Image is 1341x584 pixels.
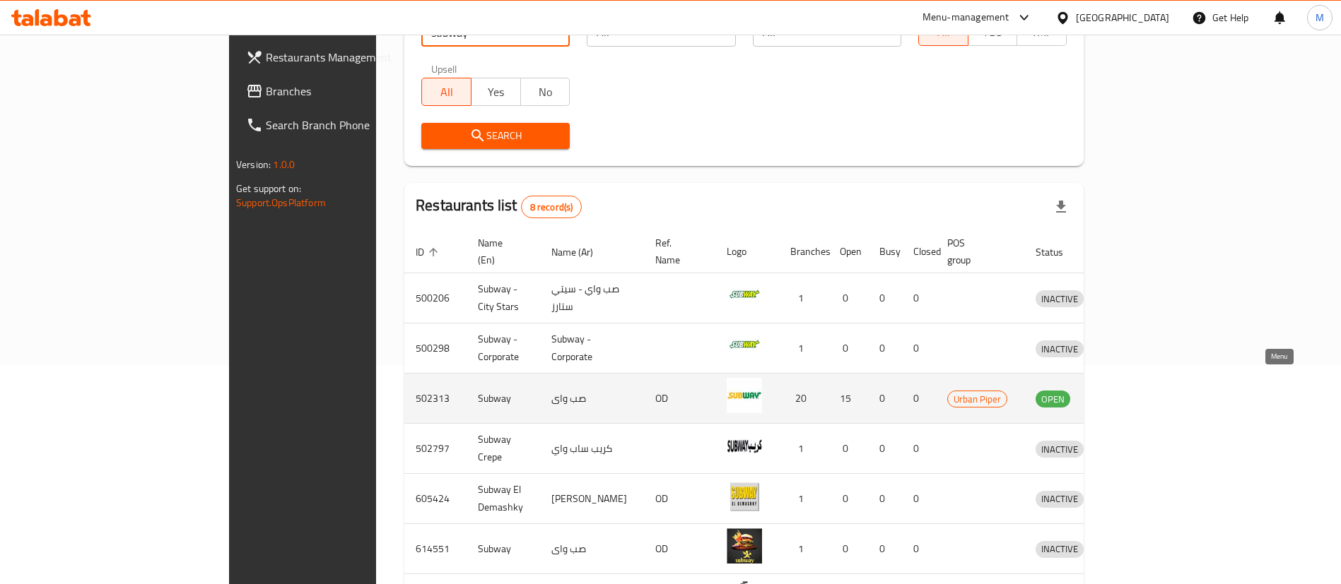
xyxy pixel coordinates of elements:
span: 1.0.0 [273,155,295,174]
td: Subway - Corporate [467,323,540,374]
td: Subway [467,524,540,574]
td: 0 [828,273,868,323]
td: 0 [868,374,902,424]
img: Subway - Corporate [727,328,762,363]
td: Subway - Corporate [540,323,644,374]
div: Export file [1044,190,1078,224]
td: 1 [779,524,828,574]
div: Total records count [521,196,582,218]
a: Branches [235,74,453,108]
span: POS group [947,234,1007,268]
td: 0 [828,474,868,524]
span: Yes [477,82,515,102]
td: [PERSON_NAME] [540,474,644,524]
span: INACTIVE [1036,541,1084,557]
td: Subway El Demashky [467,474,540,524]
img: Subway Crepe [727,428,762,463]
span: Version: [236,155,271,174]
span: Ref. Name [655,234,698,268]
td: 0 [868,424,902,474]
td: Subway Crepe [467,424,540,474]
td: 1 [779,474,828,524]
span: Search Branch Phone [266,117,442,133]
span: 8 record(s) [522,201,582,214]
td: OD [644,374,715,424]
td: 15 [828,374,868,424]
span: INACTIVE [1036,441,1084,458]
button: Search [421,123,570,149]
span: Search [433,127,558,145]
span: OPEN [1036,391,1070,407]
div: INACTIVE [1036,441,1084,458]
span: M [1316,10,1324,25]
span: Name (En) [478,234,523,268]
th: Closed [902,230,936,273]
th: Open [828,230,868,273]
a: Search Branch Phone [235,108,453,142]
div: [GEOGRAPHIC_DATA] [1076,10,1169,25]
span: TMP [1023,22,1061,42]
span: No [527,82,565,102]
span: Restaurants Management [266,49,442,66]
td: 0 [902,273,936,323]
span: Branches [266,83,442,100]
a: Restaurants Management [235,40,453,74]
td: 0 [868,524,902,574]
td: 0 [868,273,902,323]
td: 0 [868,474,902,524]
td: 1 [779,424,828,474]
td: صب واي - سيتي ستارز [540,273,644,323]
td: 0 [868,323,902,374]
td: 0 [902,524,936,574]
td: كريب ساب واي [540,424,644,474]
td: 0 [902,424,936,474]
td: 20 [779,374,828,424]
a: Support.OpsPlatform [236,193,326,212]
div: Menu-management [923,9,1009,26]
img: Subway El Demashky [727,478,762,513]
span: All [925,22,963,42]
td: صب واى [540,524,644,574]
div: INACTIVE [1036,290,1084,307]
td: 0 [828,323,868,374]
span: Status [1036,244,1082,261]
span: INACTIVE [1036,491,1084,507]
button: Yes [471,78,521,106]
span: INACTIVE [1036,291,1084,307]
button: All [421,78,472,106]
td: 0 [828,424,868,474]
h2: Restaurants list [416,195,582,218]
img: Subway [727,378,762,413]
td: 0 [828,524,868,574]
th: Busy [868,230,902,273]
img: Subway [727,528,762,564]
div: INACTIVE [1036,491,1084,508]
th: Branches [779,230,828,273]
td: 0 [902,474,936,524]
td: Subway [467,374,540,424]
td: 0 [902,374,936,424]
span: Get support on: [236,179,301,198]
span: Name (Ar) [551,244,611,261]
span: Urban Piper [948,391,1007,407]
span: ID [416,244,443,261]
span: INACTIVE [1036,341,1084,357]
td: OD [644,474,715,524]
td: 0 [902,323,936,374]
td: صب واى [540,374,644,424]
span: All [428,82,466,102]
td: OD [644,524,715,574]
span: TGO [974,22,1012,42]
label: Upsell [431,64,457,73]
button: No [520,78,570,106]
td: 1 [779,273,828,323]
th: Logo [715,230,779,273]
td: 1 [779,323,828,374]
td: Subway - City Stars [467,273,540,323]
img: Subway - City Stars [727,278,762,313]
